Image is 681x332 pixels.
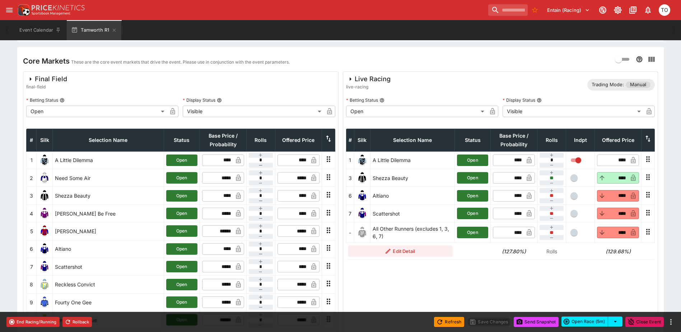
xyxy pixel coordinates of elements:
[592,81,624,88] p: Trading Mode:
[457,172,488,184] button: Open
[540,248,564,255] p: Rolls
[27,293,37,311] td: 9
[26,75,67,83] div: Final Field
[354,129,370,151] th: Silk
[27,311,37,329] td: 10
[26,97,58,103] p: Betting Status
[356,227,368,238] img: blank-silk.png
[642,4,654,17] button: Notifications
[53,204,164,222] td: [PERSON_NAME] Be Free
[503,97,535,103] p: Display Status
[164,129,200,151] th: Status
[26,83,67,91] span: final-field
[39,243,50,255] img: runner 6
[596,4,609,17] button: Connected to PK
[166,190,197,202] button: Open
[625,317,664,327] button: Close Event
[27,276,37,293] td: 8
[356,208,368,219] img: runner 7
[27,169,37,187] td: 2
[166,225,197,237] button: Open
[39,172,50,184] img: runner 2
[346,187,354,204] td: 6
[39,279,50,290] img: runner 8
[15,20,65,40] button: Event Calendar
[659,4,670,16] div: Thomas OConnor
[53,187,164,204] td: Shezza Beauty
[626,4,639,17] button: Documentation
[32,12,70,15] img: Sportsbook Management
[23,56,70,66] h4: Core Markets
[53,151,164,169] td: A Little Dilemma
[6,317,60,327] button: End Racing/Running
[26,106,167,117] div: Open
[62,317,92,327] button: Rollback
[370,129,455,151] th: Selection Name
[60,98,65,103] button: Betting Status
[503,106,643,117] div: Visible
[356,190,368,202] img: runner 6
[16,3,30,17] img: PriceKinetics Logo
[488,4,528,16] input: search
[183,106,323,117] div: Visible
[166,208,197,219] button: Open
[27,187,37,204] td: 3
[166,296,197,308] button: Open
[53,129,164,151] th: Selection Name
[346,222,354,243] td: -
[39,261,50,272] img: runner 7
[537,129,566,151] th: Rolls
[457,155,488,166] button: Open
[561,317,622,327] div: split button
[53,293,164,311] td: Fourty One Gee
[346,106,487,117] div: Open
[379,98,384,103] button: Betting Status
[3,4,16,17] button: open drawer
[39,155,50,166] img: runner 1
[53,276,164,293] td: Reckless Convict
[27,222,37,240] td: 5
[71,59,290,66] p: These are the core event markets that drive the event. Please use in conjunction with the event p...
[27,240,37,258] td: 6
[166,155,197,166] button: Open
[370,169,455,187] td: Shezza Beauty
[39,225,50,237] img: runner 5
[457,190,488,202] button: Open
[166,261,197,272] button: Open
[346,204,354,222] td: 7
[27,151,37,169] td: 1
[626,81,650,88] span: Manual
[37,129,53,151] th: Silk
[53,240,164,258] td: Altiano
[27,204,37,222] td: 4
[491,129,537,151] th: Base Price / Probability
[514,317,559,327] button: Send Snapshot
[543,4,594,16] button: Select Tenant
[166,243,197,255] button: Open
[597,248,639,255] h6: (129.68%)
[27,258,37,276] td: 7
[356,155,368,166] img: runner 1
[434,317,464,327] button: Refresh
[657,2,672,18] button: Thomas OConnor
[346,97,378,103] p: Betting Status
[166,172,197,184] button: Open
[595,129,642,151] th: Offered Price
[67,20,121,40] button: Tamworth R1
[246,129,275,151] th: Rolls
[217,98,222,103] button: Display Status
[346,151,354,169] td: 1
[348,245,453,257] button: Edit Detail
[370,187,455,204] td: Altiano
[53,222,164,240] td: [PERSON_NAME]
[166,279,197,290] button: Open
[457,208,488,219] button: Open
[370,222,455,243] td: All Other Runners (excludes 1, 3, 6, 7)
[346,129,354,151] th: #
[200,129,246,151] th: Base Price / Probability
[455,129,491,151] th: Status
[561,317,608,327] button: Open Race (5m)
[39,296,50,308] img: runner 9
[611,4,624,17] button: Toggle light/dark mode
[457,227,488,238] button: Open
